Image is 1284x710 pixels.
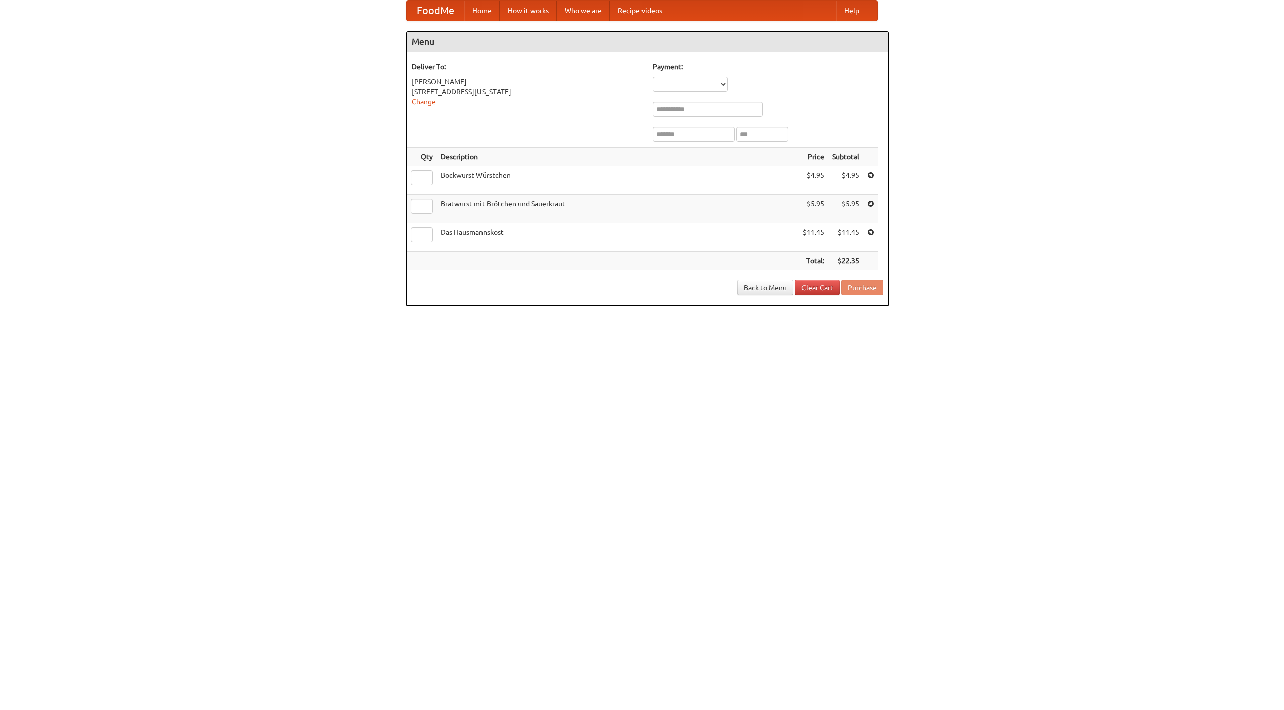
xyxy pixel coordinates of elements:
[841,280,883,295] button: Purchase
[610,1,670,21] a: Recipe videos
[437,166,798,195] td: Bockwurst Würstchen
[412,87,643,97] div: [STREET_ADDRESS][US_STATE]
[437,195,798,223] td: Bratwurst mit Brötchen und Sauerkraut
[464,1,500,21] a: Home
[798,252,828,270] th: Total:
[500,1,557,21] a: How it works
[737,280,793,295] a: Back to Menu
[437,148,798,166] th: Description
[653,62,883,72] h5: Payment:
[407,1,464,21] a: FoodMe
[828,252,863,270] th: $22.35
[407,148,437,166] th: Qty
[798,195,828,223] td: $5.95
[412,62,643,72] h5: Deliver To:
[795,280,840,295] a: Clear Cart
[798,223,828,252] td: $11.45
[412,98,436,106] a: Change
[828,223,863,252] td: $11.45
[412,77,643,87] div: [PERSON_NAME]
[836,1,867,21] a: Help
[828,195,863,223] td: $5.95
[798,148,828,166] th: Price
[557,1,610,21] a: Who we are
[437,223,798,252] td: Das Hausmannskost
[828,166,863,195] td: $4.95
[407,32,888,52] h4: Menu
[828,148,863,166] th: Subtotal
[798,166,828,195] td: $4.95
